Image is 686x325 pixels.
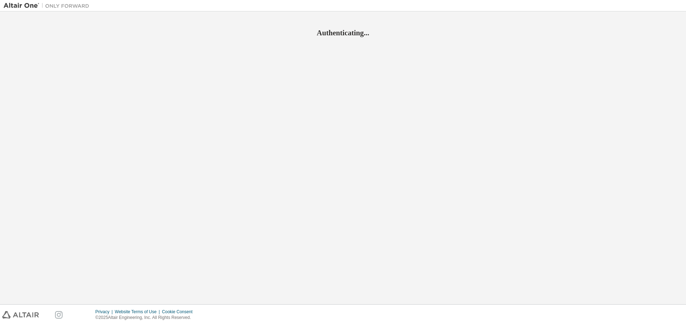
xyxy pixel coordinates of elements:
[55,311,63,319] img: instagram.svg
[95,315,197,321] p: © 2025 Altair Engineering, Inc. All Rights Reserved.
[95,309,115,315] div: Privacy
[115,309,162,315] div: Website Terms of Use
[4,28,682,37] h2: Authenticating...
[2,311,39,319] img: altair_logo.svg
[4,2,93,9] img: Altair One
[162,309,197,315] div: Cookie Consent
